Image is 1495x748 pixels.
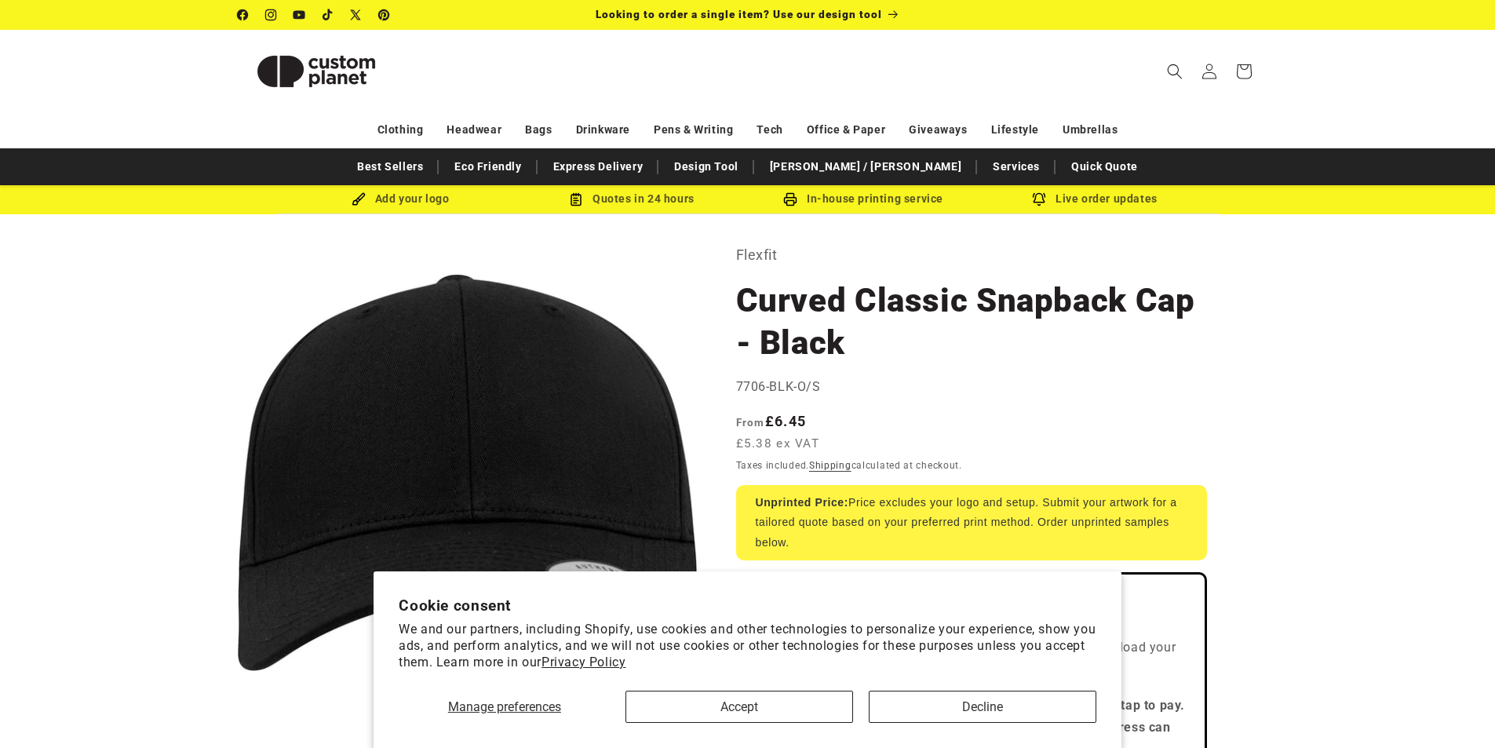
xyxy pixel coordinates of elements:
[736,485,1207,560] div: Price excludes your logo and setup. Submit your artwork for a tailored quote based on your prefer...
[448,699,561,714] span: Manage preferences
[349,153,431,181] a: Best Sellers
[1032,192,1046,206] img: Order updates
[232,30,400,112] a: Custom Planet
[748,189,979,209] div: In-house printing service
[285,189,516,209] div: Add your logo
[545,153,651,181] a: Express Delivery
[756,496,849,509] strong: Unprinted Price:
[399,597,1096,615] h2: Cookie consent
[654,116,733,144] a: Pens & Writing
[352,192,366,206] img: Brush Icon
[979,189,1211,209] div: Live order updates
[238,243,697,702] media-gallery: Gallery Viewer
[869,691,1096,723] button: Decline
[807,116,885,144] a: Office & Paper
[541,655,625,670] a: Privacy Policy
[985,153,1048,181] a: Services
[762,153,969,181] a: [PERSON_NAME] / [PERSON_NAME]
[783,192,797,206] img: In-house printing
[447,116,501,144] a: Headwear
[736,279,1207,364] h1: Curved Classic Snapback Cap - Black
[447,153,529,181] a: Eco Friendly
[736,243,1207,268] p: Flexfit
[1063,116,1118,144] a: Umbrellas
[736,379,821,394] span: 7706-BLK-O/S
[525,116,552,144] a: Bags
[736,413,807,429] strong: £6.45
[399,691,610,723] button: Manage preferences
[736,435,820,453] span: £5.38 ex VAT
[1063,153,1146,181] a: Quick Quote
[516,189,748,209] div: Quotes in 24 hours
[991,116,1039,144] a: Lifestyle
[736,416,765,429] span: From
[625,691,853,723] button: Accept
[596,8,882,20] span: Looking to order a single item? Use our design tool
[666,153,746,181] a: Design Tool
[399,622,1096,670] p: We and our partners, including Shopify, use cookies and other technologies to personalize your ex...
[569,192,583,206] img: Order Updates Icon
[238,36,395,107] img: Custom Planet
[377,116,424,144] a: Clothing
[736,458,1207,473] div: Taxes included. calculated at checkout.
[1158,54,1192,89] summary: Search
[576,116,630,144] a: Drinkware
[909,116,967,144] a: Giveaways
[757,116,782,144] a: Tech
[809,460,851,471] a: Shipping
